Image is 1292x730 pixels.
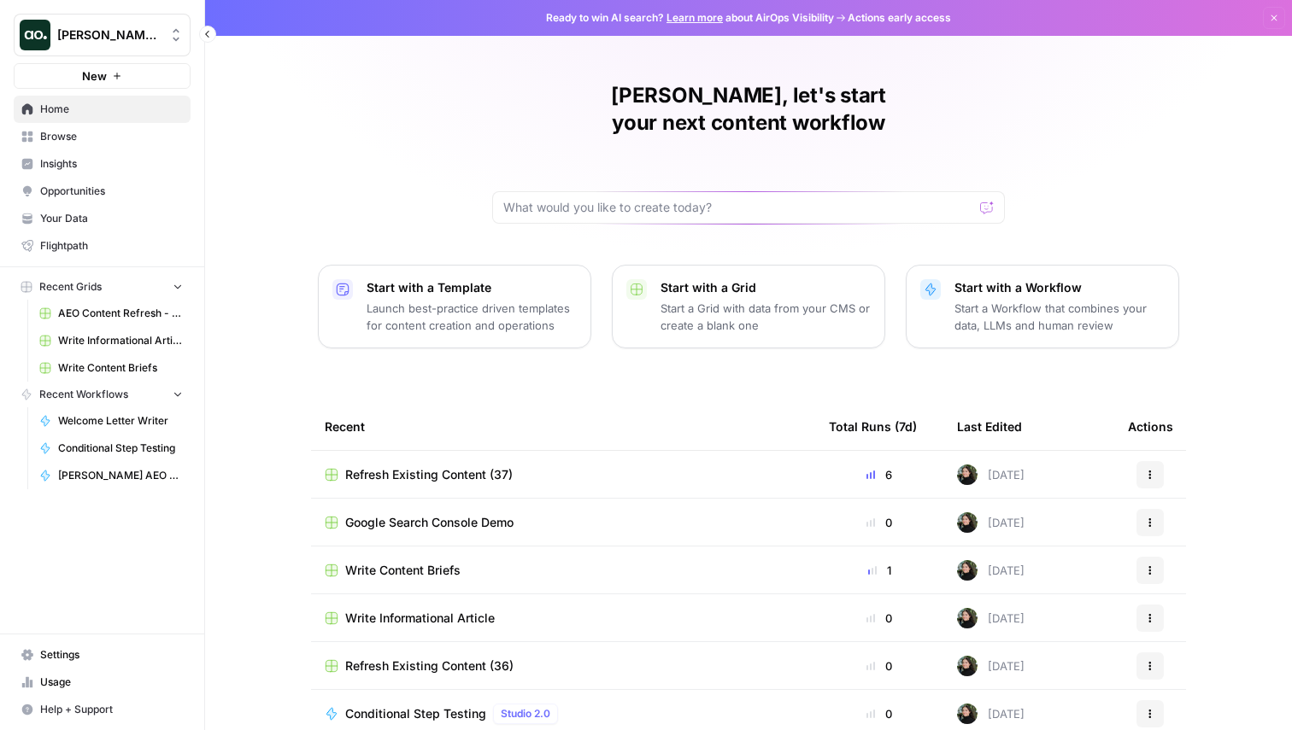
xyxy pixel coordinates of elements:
[325,514,802,531] a: Google Search Console Demo
[14,205,191,232] a: Your Data
[345,657,514,675] span: Refresh Existing Content (36)
[14,696,191,723] button: Help + Support
[325,657,802,675] a: Refresh Existing Content (36)
[14,232,191,260] a: Flightpath
[40,238,183,254] span: Flightpath
[957,464,978,485] img: eoqc67reg7z2luvnwhy7wyvdqmsw
[82,67,107,85] span: New
[325,704,802,724] a: Conditional Step TestingStudio 2.0
[40,211,183,226] span: Your Data
[32,435,191,462] a: Conditional Step Testing
[58,360,183,376] span: Write Content Briefs
[58,468,183,483] span: [PERSON_NAME] AEO Refresh v1
[32,300,191,327] a: AEO Content Refresh - Testing
[1128,403,1173,450] div: Actions
[829,610,930,627] div: 0
[345,466,513,483] span: Refresh Existing Content (37)
[40,102,183,117] span: Home
[57,26,161,44] span: [PERSON_NAME] testing
[954,300,1165,334] p: Start a Workflow that combines your data, LLMs and human review
[345,610,495,627] span: Write Informational Article
[32,407,191,435] a: Welcome Letter Writer
[345,514,514,531] span: Google Search Console Demo
[957,608,1025,628] div: [DATE]
[32,327,191,354] a: Write Informational Article
[612,265,885,348] button: Start with a GridStart a Grid with data from your CMS or create a blank one
[954,279,1165,296] p: Start with a Workflow
[492,82,1005,137] h1: [PERSON_NAME], let's start your next content workflow
[32,462,191,489] a: [PERSON_NAME] AEO Refresh v1
[39,387,128,402] span: Recent Workflows
[14,178,191,205] a: Opportunities
[325,403,802,450] div: Recent
[661,300,871,334] p: Start a Grid with data from your CMS or create a blank one
[40,129,183,144] span: Browse
[40,184,183,199] span: Opportunities
[20,20,50,50] img: Justina testing Logo
[32,354,191,382] a: Write Content Briefs
[957,560,978,581] img: eoqc67reg7z2luvnwhy7wyvdqmsw
[325,610,802,627] a: Write Informational Article
[957,704,1025,724] div: [DATE]
[14,63,191,89] button: New
[14,14,191,56] button: Workspace: Justina testing
[829,466,930,483] div: 6
[14,96,191,123] a: Home
[957,512,978,533] img: eoqc67reg7z2luvnwhy7wyvdqmsw
[957,704,978,724] img: eoqc67reg7z2luvnwhy7wyvdqmsw
[829,403,917,450] div: Total Runs (7d)
[829,657,930,675] div: 0
[318,265,591,348] button: Start with a TemplateLaunch best-practice driven templates for content creation and operations
[829,562,930,579] div: 1
[546,10,834,26] span: Ready to win AI search? about AirOps Visibility
[848,10,951,26] span: Actions early access
[957,403,1022,450] div: Last Edited
[40,647,183,663] span: Settings
[58,413,183,429] span: Welcome Letter Writer
[503,199,973,216] input: What would you like to create today?
[829,705,930,722] div: 0
[14,123,191,150] a: Browse
[957,656,1025,676] div: [DATE]
[957,464,1025,485] div: [DATE]
[345,562,461,579] span: Write Content Briefs
[325,562,802,579] a: Write Content Briefs
[667,11,723,24] a: Learn more
[58,333,183,348] span: Write Informational Article
[957,656,978,676] img: eoqc67reg7z2luvnwhy7wyvdqmsw
[367,279,577,296] p: Start with a Template
[14,669,191,696] a: Usage
[39,279,102,295] span: Recent Grids
[957,512,1025,533] div: [DATE]
[58,441,183,456] span: Conditional Step Testing
[957,560,1025,581] div: [DATE]
[14,150,191,178] a: Insights
[40,156,183,172] span: Insights
[58,306,183,321] span: AEO Content Refresh - Testing
[906,265,1179,348] button: Start with a WorkflowStart a Workflow that combines your data, LLMs and human review
[14,641,191,669] a: Settings
[40,702,183,717] span: Help + Support
[501,706,550,721] span: Studio 2.0
[325,466,802,483] a: Refresh Existing Content (37)
[829,514,930,531] div: 0
[957,608,978,628] img: eoqc67reg7z2luvnwhy7wyvdqmsw
[661,279,871,296] p: Start with a Grid
[14,274,191,300] button: Recent Grids
[345,705,486,722] span: Conditional Step Testing
[367,300,577,334] p: Launch best-practice driven templates for content creation and operations
[14,382,191,407] button: Recent Workflows
[40,675,183,690] span: Usage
